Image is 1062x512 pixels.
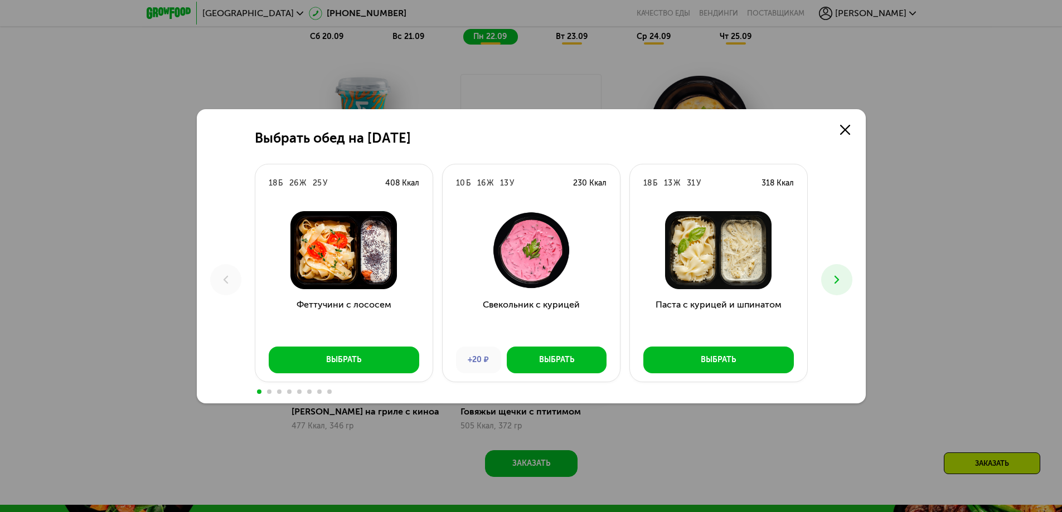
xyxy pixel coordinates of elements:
div: 31 [687,178,695,189]
img: Феттучини с лососем [264,211,424,289]
div: Ж [299,178,306,189]
button: Выбрать [643,347,794,373]
div: 13 [500,178,508,189]
div: Ж [487,178,493,189]
img: Свекольник с курицей [452,211,611,289]
div: 408 Ккал [385,178,419,189]
div: +20 ₽ [456,347,501,373]
button: Выбрать [507,347,607,373]
h3: Феттучини с лососем [255,298,433,338]
h2: Выбрать обед на [DATE] [255,130,411,146]
div: Б [466,178,471,189]
div: Выбрать [701,354,736,365]
div: 18 [643,178,652,189]
div: Б [653,178,657,189]
h3: Свекольник с курицей [443,298,620,338]
div: 230 Ккал [573,178,607,189]
div: У [510,178,514,189]
img: Паста с курицей и шпинатом [639,211,798,289]
div: Ж [673,178,680,189]
div: 26 [289,178,298,189]
div: 16 [477,178,486,189]
div: Выбрать [326,354,361,365]
div: У [696,178,701,189]
div: 13 [664,178,672,189]
div: Б [278,178,283,189]
div: 318 Ккал [762,178,794,189]
div: 18 [269,178,277,189]
button: Выбрать [269,347,419,373]
div: Выбрать [539,354,574,365]
h3: Паста с курицей и шпинатом [630,298,807,338]
div: 25 [313,178,322,189]
div: У [323,178,327,189]
div: 10 [456,178,465,189]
